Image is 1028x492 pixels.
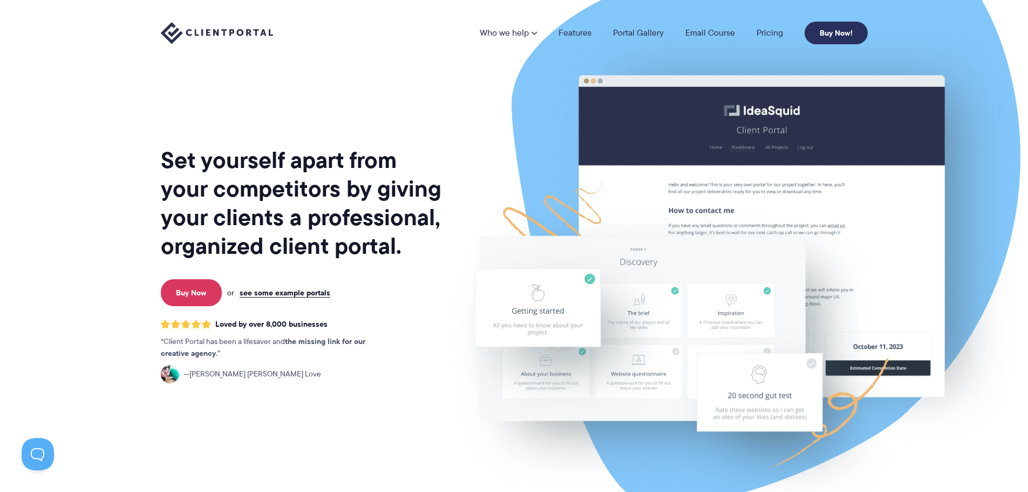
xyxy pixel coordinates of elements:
a: see some example portals [240,288,330,298]
p: Client Portal has been a lifesaver and . [161,336,387,360]
a: Email Course [685,29,735,37]
a: Pricing [757,29,783,37]
iframe: Toggle Customer Support [22,438,54,470]
a: Portal Gallery [613,29,664,37]
span: [PERSON_NAME] [PERSON_NAME] Love [183,368,321,380]
a: Who we help [480,29,537,37]
a: Buy Now [161,279,222,306]
strong: the missing link for our creative agency [161,335,365,359]
span: Loved by over 8,000 businesses [215,320,328,329]
a: Buy Now! [805,22,868,44]
h1: Set yourself apart from your competitors by giving your clients a professional, organized client ... [161,146,444,260]
a: Features [559,29,591,37]
span: or [227,288,234,298]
